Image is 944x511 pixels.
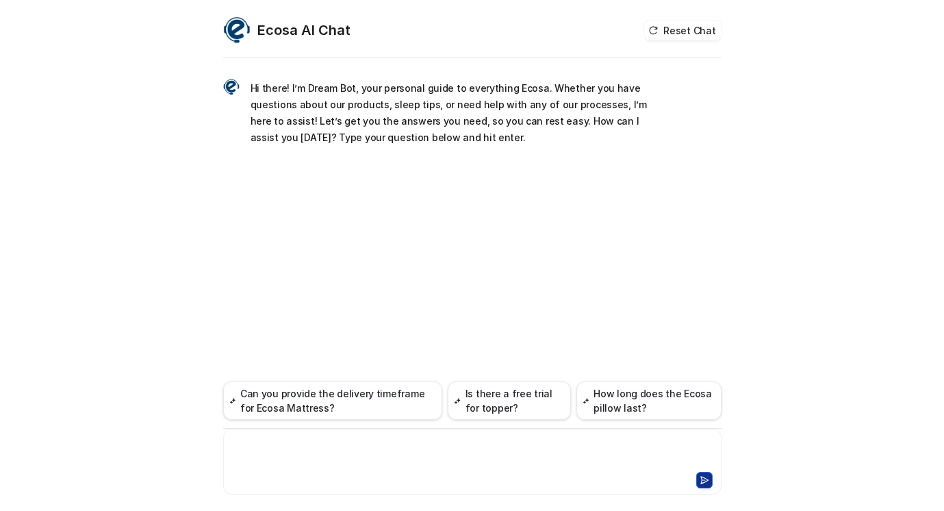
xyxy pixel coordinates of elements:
[448,382,570,420] button: Is there a free trial for topper?
[576,382,722,420] button: How long does the Ecosa pillow last?
[223,79,240,95] img: Widget
[644,21,721,40] button: Reset Chat
[251,80,651,146] p: Hi there! I’m Dream Bot, your personal guide to everything Ecosa. Whether you have questions abou...
[223,382,443,420] button: Can you provide the delivery timeframe for Ecosa Mattress?
[223,16,251,44] img: Widget
[257,21,350,40] h2: Ecosa AI Chat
